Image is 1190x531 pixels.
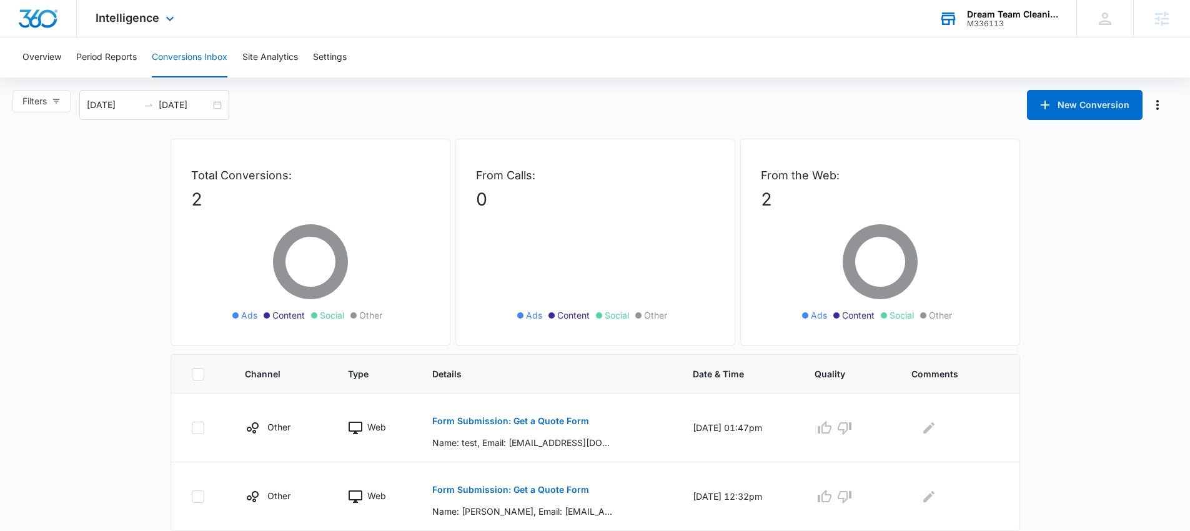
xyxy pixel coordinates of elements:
[761,167,999,184] p: From the Web:
[320,309,344,322] span: Social
[138,74,211,82] div: Keywords by Traffic
[526,309,542,322] span: Ads
[919,418,939,438] button: Edit Comments
[693,367,766,380] span: Date & Time
[242,37,298,77] button: Site Analytics
[678,462,800,531] td: [DATE] 12:32pm
[432,485,589,494] p: Form Submission: Get a Quote Form
[47,74,112,82] div: Domain Overview
[890,309,914,322] span: Social
[815,367,863,380] span: Quality
[644,309,667,322] span: Other
[842,309,875,322] span: Content
[432,367,645,380] span: Details
[967,9,1058,19] div: account name
[76,37,137,77] button: Period Reports
[96,11,159,24] span: Intelligence
[678,394,800,462] td: [DATE] 01:47pm
[432,417,589,425] p: Form Submission: Get a Quote Form
[267,420,290,434] p: Other
[557,309,590,322] span: Content
[367,489,386,502] p: Web
[32,32,137,42] div: Domain: [DOMAIN_NAME]
[348,367,384,380] span: Type
[432,406,589,436] button: Form Submission: Get a Quote Form
[432,436,614,449] p: Name: test, Email: [EMAIL_ADDRESS][DOMAIN_NAME], Phone: [PHONE_NUMBER], Which service are you int...
[159,98,211,112] input: End date
[272,309,305,322] span: Content
[191,186,430,212] p: 2
[313,37,347,77] button: Settings
[359,309,382,322] span: Other
[761,186,999,212] p: 2
[20,32,30,42] img: website_grey.svg
[367,420,386,434] p: Web
[22,37,61,77] button: Overview
[267,489,290,502] p: Other
[432,505,614,518] p: Name: [PERSON_NAME], Email: [EMAIL_ADDRESS][DOMAIN_NAME], Phone: [PHONE_NUMBER], Which service ar...
[35,20,61,30] div: v 4.0.25
[245,367,300,380] span: Channel
[144,100,154,110] span: swap-right
[432,475,589,505] button: Form Submission: Get a Quote Form
[967,19,1058,28] div: account id
[20,20,30,30] img: logo_orange.svg
[476,167,715,184] p: From Calls:
[911,367,981,380] span: Comments
[605,309,629,322] span: Social
[241,309,257,322] span: Ads
[1027,90,1143,120] button: New Conversion
[929,309,952,322] span: Other
[34,72,44,82] img: tab_domain_overview_orange.svg
[87,98,139,112] input: Start date
[152,37,227,77] button: Conversions Inbox
[476,186,715,212] p: 0
[144,100,154,110] span: to
[22,94,47,108] span: Filters
[811,309,827,322] span: Ads
[1148,95,1168,115] button: Manage Numbers
[124,72,134,82] img: tab_keywords_by_traffic_grey.svg
[919,487,939,507] button: Edit Comments
[12,90,71,112] button: Filters
[191,167,430,184] p: Total Conversions:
